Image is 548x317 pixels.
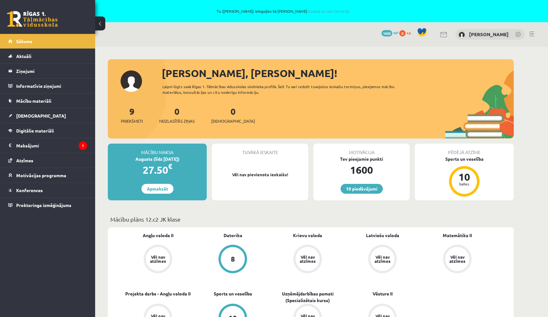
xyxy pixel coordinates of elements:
[455,182,474,186] div: balles
[8,94,87,108] a: Mācību materiāli
[345,245,420,275] a: Vēl nav atzīmes
[341,184,383,194] a: 10 piedāvājumi
[8,183,87,197] a: Konferences
[407,30,411,35] span: xp
[8,123,87,138] a: Digitālie materiāli
[7,11,58,27] a: Rīgas 1. Tālmācības vidusskola
[162,66,514,81] div: [PERSON_NAME], [PERSON_NAME]!
[159,118,195,124] span: Neizlasītās ziņas
[459,32,465,38] img: Rafaēls Kristers Raciņš
[393,30,398,35] span: mP
[211,118,255,124] span: [DEMOGRAPHIC_DATA]
[420,245,495,275] a: Vēl nav atzīmes
[374,255,391,263] div: Vēl nav atzīmes
[373,290,393,297] a: Vēsture II
[211,106,255,124] a: 0[DEMOGRAPHIC_DATA]
[231,256,235,262] div: 8
[307,9,350,14] a: Atpakaļ uz savu lietotāju
[215,171,305,178] p: Vēl nav pievienotu ieskaišu!
[16,138,87,153] legend: Maksājumi
[8,64,87,78] a: Ziņojumi
[224,232,242,239] a: Datorika
[448,255,466,263] div: Vēl nav atzīmes
[108,162,207,178] div: 27.50
[125,290,191,297] a: Projekta darbs - Angļu valoda II
[8,138,87,153] a: Maksājumi1
[16,79,87,93] legend: Informatīvie ziņojumi
[195,245,270,275] a: 8
[214,290,252,297] a: Sports un veselība
[16,128,54,133] span: Digitālie materiāli
[455,172,474,182] div: 10
[212,144,308,156] div: Tuvākā ieskaite
[16,113,66,119] span: [DEMOGRAPHIC_DATA]
[16,187,43,193] span: Konferences
[415,156,514,197] a: Sports un veselība 10 balles
[8,168,87,183] a: Motivācijas programma
[8,79,87,93] a: Informatīvie ziņojumi
[110,215,511,223] p: Mācību plāns 12.c2 JK klase
[73,9,493,13] span: Tu ([PERSON_NAME]) ielogojies kā [PERSON_NAME]
[399,30,414,35] a: 0 xp
[108,144,207,156] div: Mācību maksa
[313,156,410,162] div: Tev pieejamie punkti
[8,153,87,168] a: Atzīmes
[382,30,398,35] a: 1600 mP
[149,255,167,263] div: Vēl nav atzīmes
[382,30,392,36] span: 1600
[415,156,514,162] div: Sports un veselība
[8,49,87,63] a: Aktuāli
[8,34,87,49] a: Sākums
[313,144,410,156] div: Motivācija
[141,184,173,194] a: Apmaksāt
[469,31,509,37] a: [PERSON_NAME]
[162,84,406,95] div: Laipni lūgts savā Rīgas 1. Tālmācības vidusskolas skolnieka profilā. Šeit Tu vari redzēt tuvojošo...
[121,245,195,275] a: Vēl nav atzīmes
[399,30,406,36] span: 0
[313,162,410,178] div: 1600
[16,64,87,78] legend: Ziņojumi
[159,106,195,124] a: 0Neizlasītās ziņas
[16,53,31,59] span: Aktuāli
[16,38,32,44] span: Sākums
[16,172,66,178] span: Motivācijas programma
[121,106,143,124] a: 9Priekšmeti
[415,144,514,156] div: Pēdējā atzīme
[366,232,399,239] a: Latviešu valoda
[443,232,472,239] a: Matemātika II
[8,198,87,212] a: Proktoringa izmēģinājums
[8,108,87,123] a: [DEMOGRAPHIC_DATA]
[143,232,173,239] a: Angļu valoda II
[270,245,345,275] a: Vēl nav atzīmes
[168,162,172,171] span: €
[79,141,87,150] i: 1
[108,156,207,162] div: Augusts (līdz [DATE])
[16,158,33,163] span: Atzīmes
[299,255,316,263] div: Vēl nav atzīmes
[16,202,71,208] span: Proktoringa izmēģinājums
[121,118,143,124] span: Priekšmeti
[293,232,322,239] a: Krievu valoda
[16,98,51,104] span: Mācību materiāli
[270,290,345,304] a: Uzņēmējdarbības pamati (Specializētais kurss)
